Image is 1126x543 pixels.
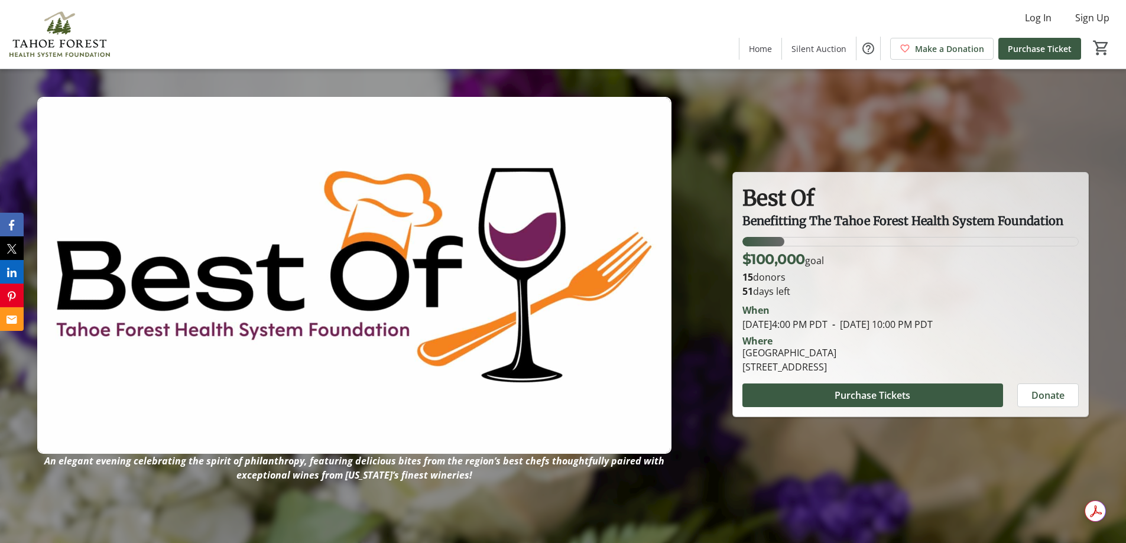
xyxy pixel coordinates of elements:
button: Help [856,37,880,60]
span: Make a Donation [915,43,984,55]
a: Purchase Ticket [998,38,1081,60]
span: Donate [1031,388,1065,402]
a: Make a Donation [890,38,994,60]
p: goal [742,249,824,270]
div: [GEOGRAPHIC_DATA] [742,346,836,360]
img: Tahoe Forest Health System Foundation's Logo [7,5,112,64]
span: - [828,318,840,331]
b: 15 [742,271,753,284]
button: Sign Up [1066,8,1119,27]
span: Log In [1025,11,1052,25]
span: Home [749,43,772,55]
span: Purchase Tickets [835,388,910,402]
span: 51 [742,285,753,298]
span: Benefitting The Tahoe Forest Health System Foundation [742,213,1063,228]
button: Donate [1017,383,1079,407]
div: When [742,303,770,317]
img: Campaign CTA Media Photo [37,97,671,454]
span: [DATE] 4:00 PM PDT [742,318,828,331]
a: Home [739,38,781,60]
strong: Best Of [742,185,815,212]
p: days left [742,284,1079,298]
div: [STREET_ADDRESS] [742,360,836,374]
span: Purchase Ticket [1008,43,1072,55]
em: An elegant evening celebrating the spirit of philanthropy, featuring delicious bites from the reg... [44,454,664,482]
span: Sign Up [1075,11,1109,25]
span: $100,000 [742,251,805,268]
span: [DATE] 10:00 PM PDT [828,318,933,331]
button: Purchase Tickets [742,383,1003,407]
p: donors [742,270,1079,284]
button: Log In [1015,8,1061,27]
span: Silent Auction [791,43,846,55]
div: 12.593090000000002% of fundraising goal reached [742,237,1079,246]
button: Cart [1091,37,1112,58]
a: Silent Auction [782,38,856,60]
div: Where [742,336,773,346]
